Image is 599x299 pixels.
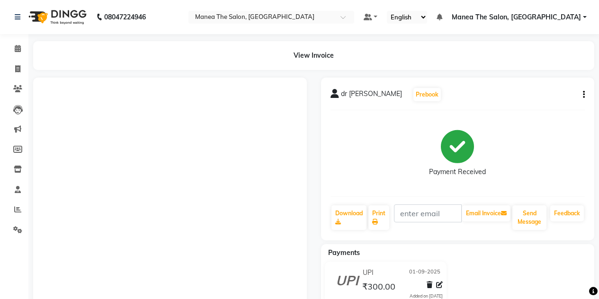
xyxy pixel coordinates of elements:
a: Feedback [550,205,584,221]
div: View Invoice [33,41,594,70]
span: 01-09-2025 [409,268,440,278]
b: 08047224946 [104,4,146,30]
button: Prebook [413,88,441,101]
span: dr [PERSON_NAME] [341,89,402,102]
input: enter email [394,204,462,222]
span: Payments [328,248,360,257]
span: ₹300.00 [362,281,395,294]
a: Download [331,205,367,230]
span: Manea The Salon, [GEOGRAPHIC_DATA] [452,12,581,22]
button: Email Invoice [462,205,510,221]
span: UPI [363,268,374,278]
div: Payment Received [429,167,486,177]
a: Print [368,205,389,230]
img: logo [24,4,89,30]
button: Send Message [512,205,546,230]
